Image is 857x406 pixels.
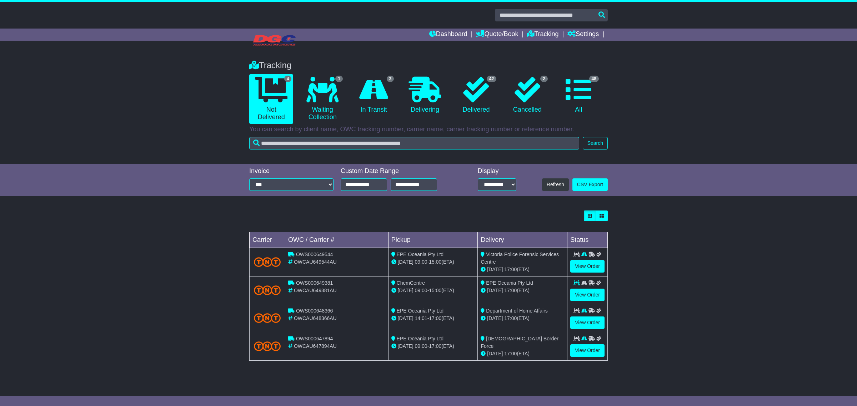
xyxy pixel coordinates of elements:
[570,260,605,273] a: View Order
[249,74,293,124] a: 4 Not Delivered
[254,285,281,295] img: TNT_Domestic.png
[398,343,414,349] span: [DATE]
[570,344,605,357] a: View Order
[294,288,337,293] span: OWCAU649381AU
[254,313,281,323] img: TNT_Domestic.png
[429,259,441,265] span: 15:00
[487,267,503,272] span: [DATE]
[527,29,558,41] a: Tracking
[249,167,334,175] div: Invoice
[481,315,564,322] div: (ETA)
[486,280,533,286] span: EPE Oceania Pty Ltd
[254,257,281,267] img: TNT_Domestic.png
[294,343,337,349] span: OWCAU647894AU
[296,280,333,286] span: OWS000649381
[250,232,285,248] td: Carrier
[352,74,396,116] a: 3 In Transit
[505,74,549,116] a: 2 Cancelled
[504,267,517,272] span: 17:00
[504,315,517,321] span: 17:00
[481,266,564,273] div: (ETA)
[415,288,427,293] span: 09:00
[246,60,611,71] div: Tracking
[481,350,564,357] div: (ETA)
[398,315,414,321] span: [DATE]
[397,336,444,341] span: EPE Oceania Pty Ltd
[254,341,281,351] img: TNT_Domestic.png
[415,343,427,349] span: 09:00
[454,74,498,116] a: 42 Delivered
[567,232,608,248] td: Status
[294,315,337,321] span: OWCAU648366AU
[570,289,605,301] a: View Order
[481,252,559,265] span: Victoria Police Forensic Services Centre
[397,252,444,257] span: EPE Oceania Pty Ltd
[294,259,337,265] span: OWCAU649544AU
[429,29,467,41] a: Dashboard
[397,280,425,286] span: ChemCentre
[415,259,427,265] span: 09:00
[300,74,344,124] a: 1 Waiting Collection
[570,316,605,329] a: View Order
[387,76,394,82] span: 3
[391,315,475,322] div: - (ETA)
[487,315,503,321] span: [DATE]
[478,232,567,248] td: Delivery
[486,308,547,314] span: Department of Home Affairs
[391,342,475,350] div: - (ETA)
[504,351,517,356] span: 17:00
[572,178,608,191] a: CSV Export
[403,74,447,116] a: Delivering
[487,76,496,82] span: 42
[296,336,333,341] span: OWS000647894
[487,288,503,293] span: [DATE]
[476,29,518,41] a: Quote/Book
[335,76,343,82] span: 1
[481,287,564,294] div: (ETA)
[429,343,441,349] span: 17:00
[341,167,455,175] div: Custom Date Range
[504,288,517,293] span: 17:00
[487,351,503,356] span: [DATE]
[391,287,475,294] div: - (ETA)
[249,126,608,133] p: You can search by client name, OWC tracking number, carrier name, carrier tracking number or refe...
[583,137,608,149] button: Search
[391,258,475,266] div: - (ETA)
[542,178,569,191] button: Refresh
[398,288,414,293] span: [DATE]
[589,76,599,82] span: 48
[398,259,414,265] span: [DATE]
[284,76,292,82] span: 4
[557,74,601,116] a: 48 All
[296,252,333,257] span: OWS000649544
[285,232,389,248] td: OWC / Carrier #
[429,315,441,321] span: 17:00
[478,167,516,175] div: Display
[567,29,599,41] a: Settings
[429,288,441,293] span: 15:00
[388,232,478,248] td: Pickup
[415,315,427,321] span: 14:01
[397,308,444,314] span: EPE Oceania Pty Ltd
[481,336,558,349] span: [DEMOGRAPHIC_DATA] Border Force
[296,308,333,314] span: OWS000648366
[540,76,548,82] span: 2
